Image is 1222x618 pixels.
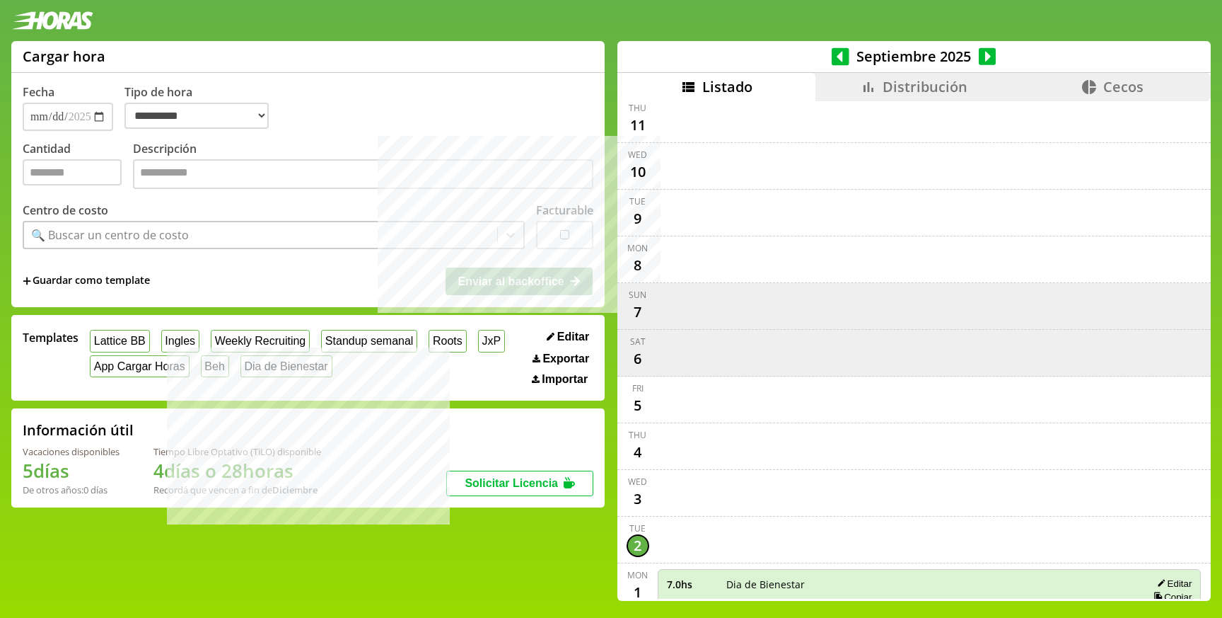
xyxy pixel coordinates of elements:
[1149,591,1192,603] button: Copiar
[23,420,134,440] h2: Información útil
[702,77,752,96] span: Listado
[321,330,417,352] button: Standup semanal
[557,331,589,343] span: Editar
[23,330,78,345] span: Templates
[23,483,120,496] div: De otros años: 0 días
[272,483,318,496] b: Diciembre
[627,569,648,581] div: Mon
[90,355,190,377] button: App Cargar Horas
[153,458,321,483] h1: 4 días o 28 horas
[23,141,133,193] label: Cantidad
[153,483,321,496] div: Recordá que vencen a fin de
[23,159,122,185] input: Cantidad
[11,11,93,30] img: logotipo
[23,47,105,66] h1: Cargar hora
[478,330,505,352] button: JxP
[627,242,648,254] div: Mon
[883,77,967,96] span: Distribución
[201,355,229,377] button: Beh
[627,114,649,137] div: 11
[161,330,199,352] button: Ingles
[632,382,644,394] div: Fri
[628,476,647,488] div: Wed
[23,202,108,218] label: Centro de costo
[90,330,150,352] button: Lattice BB
[667,578,716,591] span: 7.0 hs
[628,149,647,161] div: Wed
[429,330,466,352] button: Roots
[31,227,189,243] div: 🔍 Buscar un centro de costo
[629,102,646,114] div: Thu
[627,348,649,370] div: 6
[240,355,332,377] button: Dia de Bienestar
[726,578,1118,591] span: Dia de Bienestar
[629,289,646,301] div: Sun
[23,445,120,458] div: Vacaciones disponibles
[124,103,269,129] select: Tipo de hora
[627,488,649,510] div: 3
[627,441,649,464] div: 4
[1103,77,1144,96] span: Cecos
[630,336,646,348] div: Sat
[446,471,593,496] button: Solicitar Licencia
[542,373,588,386] span: Importar
[528,352,593,366] button: Exportar
[23,273,31,289] span: +
[536,202,593,218] label: Facturable
[124,84,280,131] label: Tipo de hora
[23,458,120,483] h1: 5 días
[627,254,649,277] div: 8
[627,161,649,183] div: 10
[542,353,589,365] span: Exportar
[629,195,646,207] div: Tue
[849,47,979,66] span: Septiembre 2025
[133,141,593,193] label: Descripción
[23,273,150,289] span: +Guardar como template
[153,445,321,458] div: Tiempo Libre Optativo (TiLO) disponible
[133,159,593,189] textarea: Descripción
[629,522,646,534] div: Tue
[627,207,649,230] div: 9
[627,394,649,417] div: 5
[629,429,646,441] div: Thu
[617,101,1211,599] div: scrollable content
[1153,578,1192,590] button: Editar
[211,330,310,352] button: Weekly Recruiting
[627,301,649,324] div: 7
[627,581,649,604] div: 1
[542,330,593,344] button: Editar
[465,477,558,489] span: Solicitar Licencia
[627,534,649,557] div: 2
[23,84,54,100] label: Fecha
